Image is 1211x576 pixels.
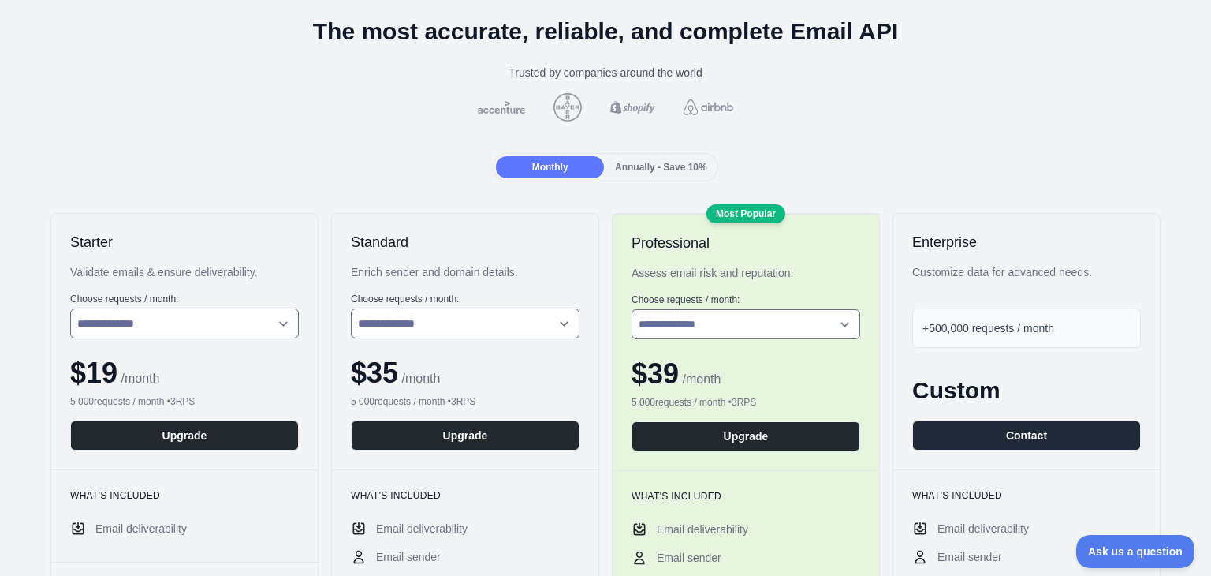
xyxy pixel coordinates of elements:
div: Enrich sender and domain details. [351,264,579,280]
iframe: Toggle Customer Support [1076,535,1195,568]
span: +500,000 requests / month [922,322,1054,335]
label: Choose requests / month: [351,293,579,305]
label: Choose requests / month: [632,294,860,306]
div: Customize data for advanced needs. [912,264,1141,280]
div: Assess email risk and reputation. [632,265,860,281]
